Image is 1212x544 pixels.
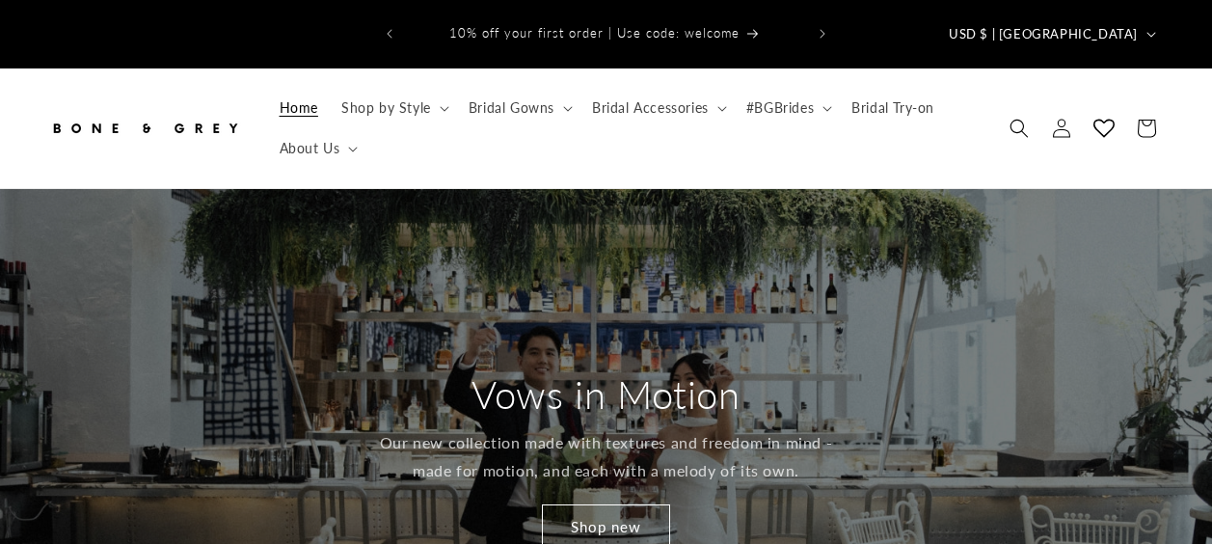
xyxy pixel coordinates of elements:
[580,88,735,128] summary: Bridal Accessories
[457,88,580,128] summary: Bridal Gowns
[268,128,366,169] summary: About Us
[735,88,840,128] summary: #BGBrides
[851,99,934,117] span: Bridal Try-on
[268,88,330,128] a: Home
[368,15,411,52] button: Previous announcement
[746,99,814,117] span: #BGBrides
[471,369,740,420] h2: Vows in Motion
[280,99,318,117] span: Home
[949,25,1138,44] span: USD $ | [GEOGRAPHIC_DATA]
[449,25,740,41] span: 10% off your first order | Use code: welcome
[998,107,1040,150] summary: Search
[48,107,241,150] img: Bone and Grey Bridal
[377,429,835,485] p: Our new collection made with textures and freedom in mind - made for motion, and each with a melo...
[801,15,844,52] button: Next announcement
[280,140,340,157] span: About Us
[592,99,709,117] span: Bridal Accessories
[330,88,457,128] summary: Shop by Style
[840,88,946,128] a: Bridal Try-on
[341,99,431,117] span: Shop by Style
[41,99,249,156] a: Bone and Grey Bridal
[469,99,554,117] span: Bridal Gowns
[937,15,1164,52] button: USD $ | [GEOGRAPHIC_DATA]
